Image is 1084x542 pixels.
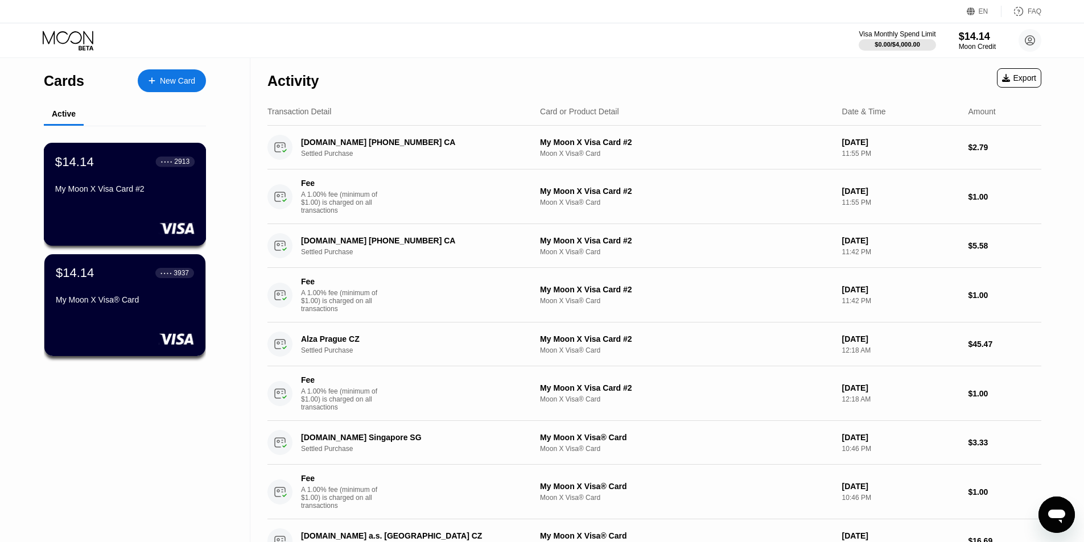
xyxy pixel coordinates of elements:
[301,289,386,313] div: A 1.00% fee (minimum of $1.00) is charged on all transactions
[540,482,833,491] div: My Moon X Visa® Card
[301,138,522,147] div: [DOMAIN_NAME] [PHONE_NUMBER] CA
[174,158,189,166] div: 2913
[959,31,996,43] div: $14.14
[540,285,833,294] div: My Moon X Visa Card #2
[55,154,94,169] div: $14.14
[267,366,1041,421] div: FeeA 1.00% fee (minimum of $1.00) is charged on all transactionsMy Moon X Visa Card #2Moon X Visa...
[161,160,172,163] div: ● ● ● ●
[968,241,1041,250] div: $5.58
[44,254,205,356] div: $14.14● ● ● ●3937My Moon X Visa® Card
[842,236,959,245] div: [DATE]
[301,277,381,286] div: Fee
[1038,497,1075,533] iframe: Button to launch messaging window
[997,68,1041,88] div: Export
[540,150,833,158] div: Moon X Visa® Card
[842,395,959,403] div: 12:18 AM
[959,31,996,51] div: $14.14Moon Credit
[540,198,833,206] div: Moon X Visa® Card
[540,494,833,502] div: Moon X Visa® Card
[859,30,935,51] div: Visa Monthly Spend Limit$0.00/$4,000.00
[301,150,538,158] div: Settled Purchase
[540,433,833,442] div: My Moon X Visa® Card
[842,138,959,147] div: [DATE]
[56,295,194,304] div: My Moon X Visa® Card
[301,191,386,214] div: A 1.00% fee (minimum of $1.00) is charged on all transactions
[859,30,935,38] div: Visa Monthly Spend Limit
[55,184,195,193] div: My Moon X Visa Card #2
[842,285,959,294] div: [DATE]
[267,169,1041,224] div: FeeA 1.00% fee (minimum of $1.00) is charged on all transactionsMy Moon X Visa Card #2Moon X Visa...
[968,143,1041,152] div: $2.79
[267,73,319,89] div: Activity
[267,107,331,116] div: Transaction Detail
[267,465,1041,519] div: FeeA 1.00% fee (minimum of $1.00) is charged on all transactionsMy Moon X Visa® CardMoon X Visa® ...
[301,387,386,411] div: A 1.00% fee (minimum of $1.00) is charged on all transactions
[267,224,1041,268] div: [DOMAIN_NAME] [PHONE_NUMBER] CASettled PurchaseMy Moon X Visa Card #2Moon X Visa® Card[DATE]11:42...
[842,107,886,116] div: Date & Time
[968,389,1041,398] div: $1.00
[52,109,76,118] div: Active
[540,138,833,147] div: My Moon X Visa Card #2
[267,126,1041,169] div: [DOMAIN_NAME] [PHONE_NUMBER] CASettled PurchaseMy Moon X Visa Card #2Moon X Visa® Card[DATE]11:55...
[540,395,833,403] div: Moon X Visa® Card
[301,334,522,344] div: Alza Prague CZ
[968,107,995,116] div: Amount
[842,445,959,453] div: 10:46 PM
[540,334,833,344] div: My Moon X Visa Card #2
[301,346,538,354] div: Settled Purchase
[967,6,1001,17] div: EN
[540,236,833,245] div: My Moon X Visa Card #2
[842,531,959,540] div: [DATE]
[968,340,1041,349] div: $45.47
[968,438,1041,447] div: $3.33
[540,107,619,116] div: Card or Product Detail
[301,248,538,256] div: Settled Purchase
[44,73,84,89] div: Cards
[160,271,172,275] div: ● ● ● ●
[138,69,206,92] div: New Card
[540,531,833,540] div: My Moon X Visa® Card
[301,236,522,245] div: [DOMAIN_NAME] [PHONE_NUMBER] CA
[301,433,522,442] div: [DOMAIN_NAME] Singapore SG
[540,445,833,453] div: Moon X Visa® Card
[301,179,381,188] div: Fee
[56,266,94,280] div: $14.14
[968,192,1041,201] div: $1.00
[540,248,833,256] div: Moon X Visa® Card
[301,445,538,453] div: Settled Purchase
[842,346,959,354] div: 12:18 AM
[267,322,1041,366] div: Alza Prague CZSettled PurchaseMy Moon X Visa Card #2Moon X Visa® Card[DATE]12:18 AM$45.47
[301,486,386,510] div: A 1.00% fee (minimum of $1.00) is charged on all transactions
[301,474,381,483] div: Fee
[174,269,189,277] div: 3937
[160,76,195,86] div: New Card
[842,297,959,305] div: 11:42 PM
[842,198,959,206] div: 11:55 PM
[540,297,833,305] div: Moon X Visa® Card
[301,375,381,384] div: Fee
[44,143,205,245] div: $14.14● ● ● ●2913My Moon X Visa Card #2
[959,43,996,51] div: Moon Credit
[842,433,959,442] div: [DATE]
[842,248,959,256] div: 11:42 PM
[1002,73,1036,82] div: Export
[267,268,1041,322] div: FeeA 1.00% fee (minimum of $1.00) is charged on all transactionsMy Moon X Visa Card #2Moon X Visa...
[1001,6,1041,17] div: FAQ
[540,383,833,392] div: My Moon X Visa Card #2
[979,7,988,15] div: EN
[968,487,1041,497] div: $1.00
[842,150,959,158] div: 11:55 PM
[267,421,1041,465] div: [DOMAIN_NAME] Singapore SGSettled PurchaseMy Moon X Visa® CardMoon X Visa® Card[DATE]10:46 PM$3.33
[842,383,959,392] div: [DATE]
[1028,7,1041,15] div: FAQ
[875,41,920,48] div: $0.00 / $4,000.00
[301,531,522,540] div: [DOMAIN_NAME] a.s. [GEOGRAPHIC_DATA] CZ
[540,187,833,196] div: My Moon X Visa Card #2
[842,187,959,196] div: [DATE]
[842,494,959,502] div: 10:46 PM
[968,291,1041,300] div: $1.00
[540,346,833,354] div: Moon X Visa® Card
[842,334,959,344] div: [DATE]
[842,482,959,491] div: [DATE]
